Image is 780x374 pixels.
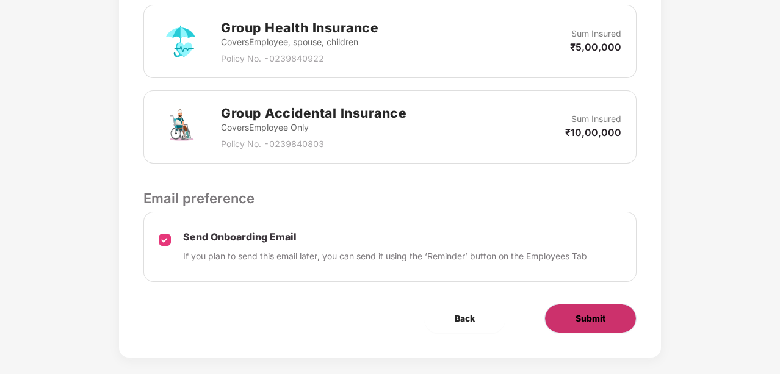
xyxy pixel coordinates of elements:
p: Email preference [143,188,637,209]
p: ₹5,00,000 [570,40,621,54]
p: Send Onboarding Email [183,231,587,243]
p: If you plan to send this email later, you can send it using the ‘Reminder’ button on the Employee... [183,250,587,263]
p: Sum Insured [571,27,621,40]
p: Covers Employee, spouse, children [221,35,378,49]
span: Submit [576,312,605,325]
p: Sum Insured [571,112,621,126]
img: svg+xml;base64,PHN2ZyB4bWxucz0iaHR0cDovL3d3dy53My5vcmcvMjAwMC9zdmciIHdpZHRoPSI3MiIgaGVpZ2h0PSI3Mi... [159,105,203,149]
p: Covers Employee Only [221,121,406,134]
h2: Group Health Insurance [221,18,378,38]
button: Back [424,304,505,333]
img: svg+xml;base64,PHN2ZyB4bWxucz0iaHR0cDovL3d3dy53My5vcmcvMjAwMC9zdmciIHdpZHRoPSI3MiIgaGVpZ2h0PSI3Mi... [159,20,203,63]
button: Submit [544,304,637,333]
h2: Group Accidental Insurance [221,103,406,123]
p: Policy No. - 0239840922 [221,52,378,65]
p: Policy No. - 0239840803 [221,137,406,151]
p: ₹10,00,000 [565,126,621,139]
span: Back [455,312,475,325]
